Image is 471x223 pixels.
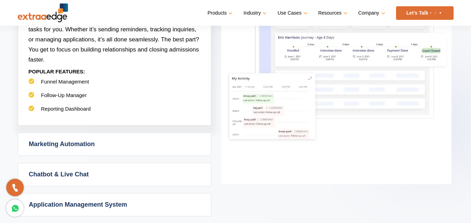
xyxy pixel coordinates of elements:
[18,163,211,186] a: Chatbot & Live Chat
[29,105,200,119] li: Reporting Dashboard
[243,8,265,18] a: Industry
[29,78,200,92] li: Funnel Management
[318,8,346,18] a: Resources
[18,133,211,156] a: Marketing Automation
[358,8,384,18] a: Company
[278,8,306,18] a: Use Cases
[396,6,454,20] a: Let’s Talk
[207,8,231,18] a: Products
[29,65,200,78] p: POPULAR FEATURES:
[29,92,200,105] li: Follow-Up Manager
[18,193,211,216] a: Application Management System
